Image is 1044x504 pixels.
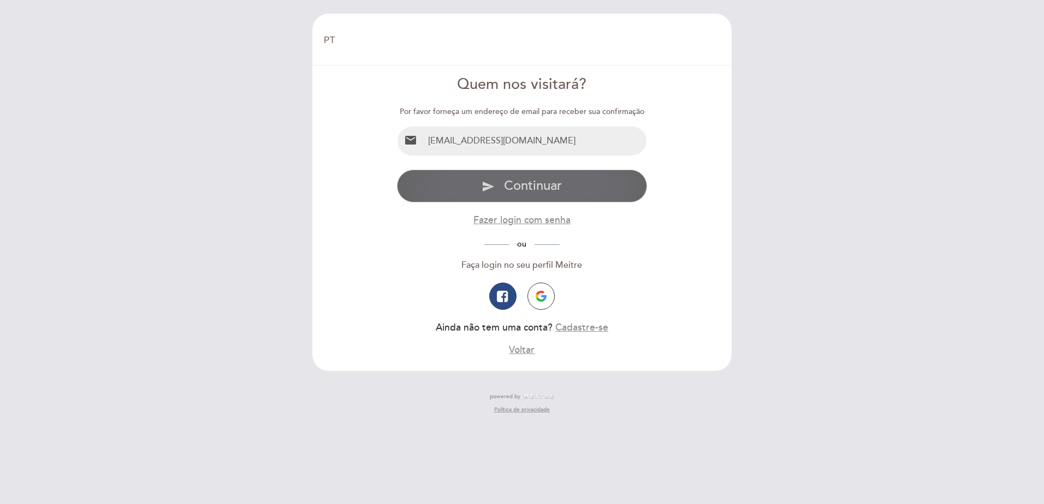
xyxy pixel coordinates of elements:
div: Quem nos visitará? [397,74,648,95]
a: powered by [490,393,554,400]
span: Ainda não tem uma conta? [436,322,553,333]
div: Por favor forneça um endereço de email para receber sua confirmação [397,106,648,117]
i: send [482,180,495,193]
button: Cadastre-se [555,321,608,334]
button: send Continuar [397,170,648,202]
img: MEITRE [523,394,554,399]
button: Fazer login com senha [473,213,571,227]
button: Voltar [509,343,535,357]
span: Continuar [504,178,562,194]
a: Política de privacidade [494,406,550,413]
div: Faça login no seu perfil Meitre [397,259,648,272]
input: Email [424,127,647,155]
span: powered by [490,393,520,400]
span: ou [509,239,535,249]
i: email [404,134,417,147]
img: icon-google.png [536,291,547,302]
